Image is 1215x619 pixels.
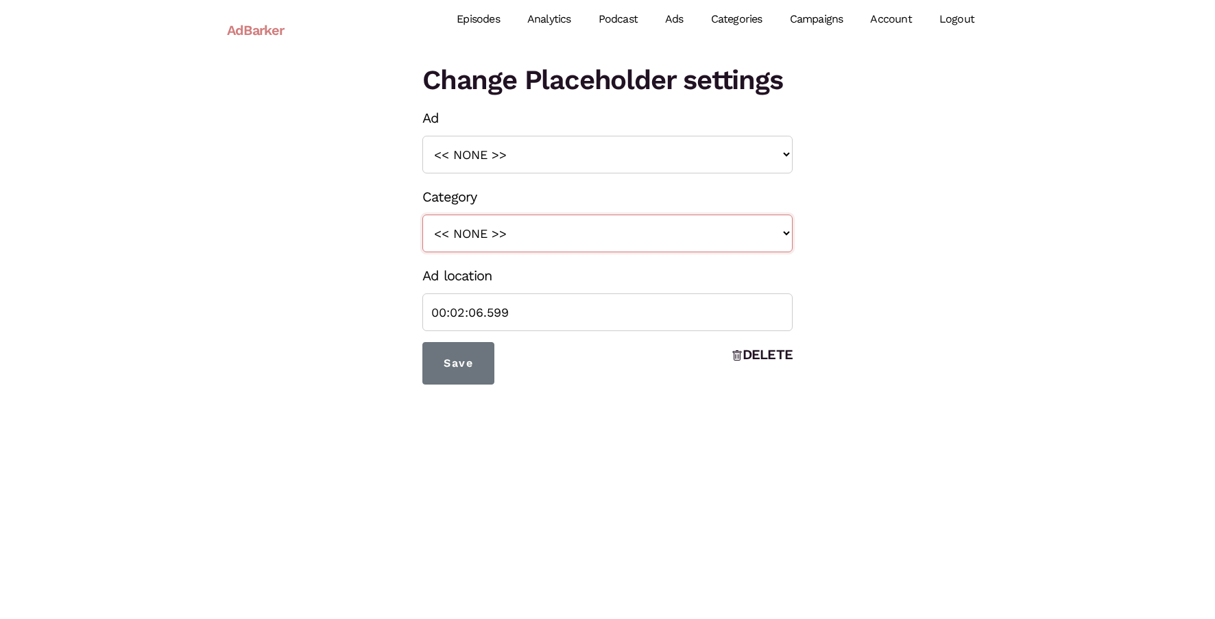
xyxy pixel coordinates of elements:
h1: Change Placeholder settings [422,60,793,100]
label: Ad location [422,263,492,288]
a: DELETE [732,342,793,367]
label: Ad [422,106,439,130]
label: Category [422,184,477,209]
input: Save [422,342,494,385]
a: AdBarker [227,14,285,46]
